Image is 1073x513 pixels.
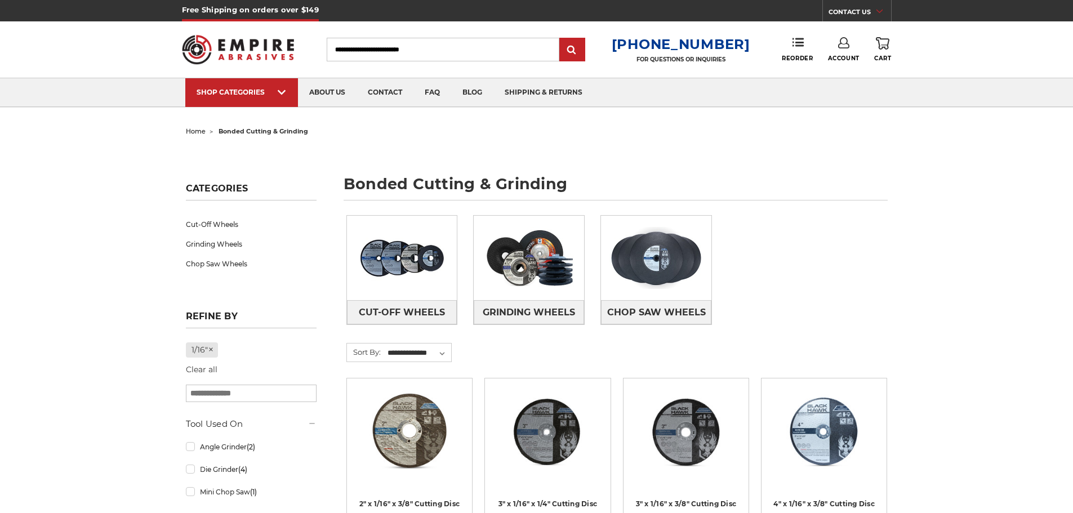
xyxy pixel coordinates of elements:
[250,488,257,496] span: (1)
[355,386,464,496] a: 2" x 1/16" x 3/8" Cut Off Wheel
[829,6,891,21] a: CONTACT US
[561,39,584,61] input: Submit
[347,344,381,360] label: Sort By:
[483,303,575,322] span: Grinding Wheels
[182,28,295,72] img: Empire Abrasives
[474,300,584,324] a: Grinding Wheels
[298,78,357,107] a: about us
[607,303,706,322] span: Chop Saw Wheels
[186,417,317,431] h5: Tool Used On
[631,386,741,496] a: 3" x 1/16" x 3/8" Cutting Disc
[347,300,457,324] a: Cut-Off Wheels
[828,55,860,62] span: Account
[247,443,255,451] span: (2)
[782,55,813,62] span: Reorder
[612,36,750,52] a: [PHONE_NUMBER]
[186,234,317,254] a: Grinding Wheels
[641,386,731,476] img: 3" x 1/16" x 3/8" Cutting Disc
[601,219,711,297] img: Chop Saw Wheels
[344,176,888,200] h1: bonded cutting & grinding
[493,386,602,496] a: 3” x .0625” x 1/4” Die Grinder Cut-Off Wheels by Black Hawk Abrasives
[186,460,317,479] a: Die Grinder(4)
[474,219,584,297] img: Grinding Wheels
[186,215,317,234] a: Cut-Off Wheels
[874,37,891,62] a: Cart
[364,386,455,476] img: 2" x 1/16" x 3/8" Cut Off Wheel
[493,78,594,107] a: shipping & returns
[601,300,711,324] a: Chop Saw Wheels
[612,56,750,63] p: FOR QUESTIONS OR INQUIRIES
[186,183,317,200] h5: Categories
[386,345,451,362] select: Sort By:
[186,437,317,457] a: Angle Grinder(2)
[186,482,317,502] a: Mini Chop Saw(1)
[359,303,445,322] span: Cut-Off Wheels
[502,386,593,476] img: 3” x .0625” x 1/4” Die Grinder Cut-Off Wheels by Black Hawk Abrasives
[357,78,413,107] a: contact
[238,465,247,474] span: (4)
[186,254,317,274] a: Chop Saw Wheels
[186,127,206,135] a: home
[219,127,308,135] span: bonded cutting & grinding
[186,342,219,358] a: 1/16"
[186,364,217,374] a: Clear all
[782,37,813,61] a: Reorder
[413,78,451,107] a: faq
[874,55,891,62] span: Cart
[197,88,287,96] div: SHOP CATEGORIES
[451,78,493,107] a: blog
[769,386,879,496] a: 4" x 1/16" x 3/8" Cutting Disc
[347,219,457,297] img: Cut-Off Wheels
[186,311,317,328] h5: Refine by
[779,386,869,476] img: 4" x 1/16" x 3/8" Cutting Disc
